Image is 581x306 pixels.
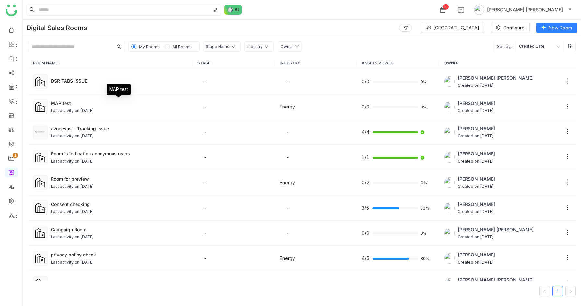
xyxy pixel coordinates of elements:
span: [PERSON_NAME] [458,176,495,183]
th: STAGE [192,57,275,69]
span: My Rooms [139,44,160,49]
span: Sort by: [493,41,515,52]
span: 0% [421,105,428,109]
div: Digital Sales Rooms [27,24,87,32]
th: ROOM NAME [28,57,192,69]
button: [PERSON_NAME] [PERSON_NAME] [473,5,573,15]
img: 684a9b57de261c4b36a3d29f [444,278,455,289]
span: Configure [503,24,525,31]
p: 1 [14,152,17,159]
img: logo [6,5,17,16]
div: DSR TABS ISSUE [51,77,187,84]
span: Created on [DATE] [458,83,534,89]
img: 684a9aedde261c4b36a3ced9 [444,203,455,213]
img: 684a9b22de261c4b36a3d00f [444,177,455,188]
img: 684a9aedde261c4b36a3ced9 [444,152,455,163]
img: 684a9b57de261c4b36a3d29f [444,76,455,87]
span: [PERSON_NAME] [PERSON_NAME] [458,226,534,233]
img: ask-buddy-normal.svg [224,5,242,15]
nz-badge-sup: 1 [13,153,18,158]
span: - [286,281,289,286]
span: 60% [420,206,428,210]
li: 1 [552,286,563,296]
span: Created on [DATE] [458,158,495,164]
span: All Rooms [172,44,192,49]
div: MAP test [51,100,187,107]
button: New Room [536,23,577,33]
span: Energy [280,104,295,109]
span: - [286,205,289,210]
span: 4/4 [362,129,369,136]
img: avatar [474,5,484,15]
span: 80% [421,257,428,261]
div: Last activity on [DATE] [51,108,94,114]
span: - [204,180,207,185]
span: 0% [421,232,428,235]
div: Campaign Room [51,226,187,233]
div: Owner [280,44,293,50]
th: OWNER [439,57,576,69]
span: - [204,129,207,135]
span: 0/0 [362,230,369,237]
div: 1 [443,4,449,10]
span: [PERSON_NAME] [458,100,495,107]
span: [PERSON_NAME] [458,201,495,208]
div: Consent checking [51,201,187,208]
button: Next Page [565,286,576,296]
span: 0% [421,181,429,185]
div: Room is indication anonymous users [51,150,187,157]
span: - [286,129,289,135]
span: [PERSON_NAME] [458,251,495,258]
span: 0/0 [362,103,369,110]
img: 684a9b22de261c4b36a3d00f [444,102,455,112]
div: avneeshs - Tracking Issue [51,125,187,132]
th: INDUSTRY [275,57,357,69]
th: ASSETS VIEWED [357,57,439,69]
div: NEW ROOM TESTING [51,279,187,286]
span: 3/5 [362,204,369,211]
div: Last activity on [DATE] [51,158,94,164]
img: 6860d480bc89cb0674c8c7e9 [444,127,455,137]
div: Industry [247,44,263,50]
span: - [204,154,207,160]
span: Created on [DATE] [458,108,495,114]
div: Last activity on [DATE] [51,184,94,190]
img: help.svg [458,7,464,14]
span: 0/2 [362,179,370,186]
span: Energy [280,255,295,261]
div: privacy policy check [51,251,187,258]
img: search-type.svg [213,7,218,13]
span: 4/5 [362,255,369,262]
img: 684a9b57de261c4b36a3d29f [444,228,455,238]
span: Created on [DATE] [458,133,495,139]
span: [PERSON_NAME] [458,125,495,132]
a: 1 [553,286,563,296]
span: Energy [280,180,295,185]
span: 0/0 [362,78,369,85]
span: Created on [DATE] [458,259,495,266]
span: Created on [DATE] [458,234,534,240]
img: 684a9b22de261c4b36a3d00f [444,253,455,264]
div: Room for preview [51,176,187,182]
span: - [286,79,289,84]
span: - [286,230,289,236]
span: [PERSON_NAME] [PERSON_NAME] [458,74,534,82]
button: Configure [491,23,530,33]
span: [PERSON_NAME] [PERSON_NAME] [487,6,563,13]
span: Created on [DATE] [458,184,495,190]
span: - [204,104,207,109]
div: Last activity on [DATE] [51,234,94,240]
span: - [204,205,207,210]
nz-select-item: Created Date [519,41,560,52]
span: - [204,255,207,261]
span: - [204,281,207,286]
button: Previous Page [539,286,550,296]
div: Last activity on [DATE] [51,259,94,266]
span: 0% [421,80,428,84]
span: Created on [DATE] [458,209,495,215]
div: Last activity on [DATE] [51,209,94,215]
span: [GEOGRAPHIC_DATA] [433,24,479,31]
span: - [204,230,207,236]
div: Stage Name [206,44,230,50]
